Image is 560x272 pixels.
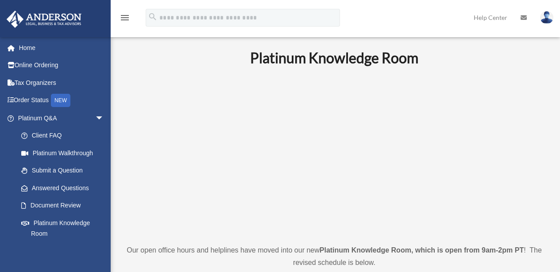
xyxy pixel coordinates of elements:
[148,12,158,22] i: search
[12,144,117,162] a: Platinum Walkthrough
[126,244,542,269] p: Our open office hours and helplines have moved into our new ! The revised schedule is below.
[12,197,117,215] a: Document Review
[4,11,84,28] img: Anderson Advisors Platinum Portal
[12,162,117,180] a: Submit a Question
[12,179,117,197] a: Answered Questions
[201,78,467,228] iframe: 231110_Toby_KnowledgeRoom
[250,49,418,66] b: Platinum Knowledge Room
[320,246,524,254] strong: Platinum Knowledge Room, which is open from 9am-2pm PT
[12,214,113,242] a: Platinum Knowledge Room
[6,39,117,57] a: Home
[95,109,113,127] span: arrow_drop_down
[120,12,130,23] i: menu
[6,92,117,110] a: Order StatusNEW
[6,57,117,74] a: Online Ordering
[540,11,553,24] img: User Pic
[120,15,130,23] a: menu
[6,109,117,127] a: Platinum Q&Aarrow_drop_down
[6,74,117,92] a: Tax Organizers
[12,127,117,145] a: Client FAQ
[51,94,70,107] div: NEW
